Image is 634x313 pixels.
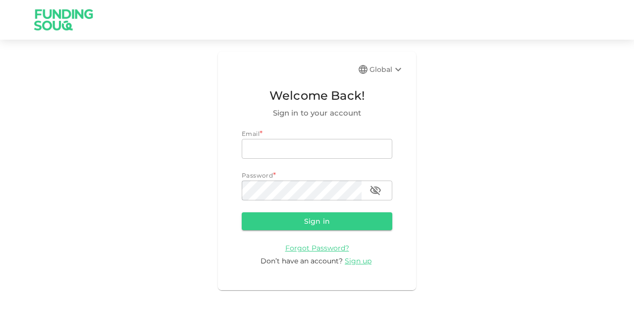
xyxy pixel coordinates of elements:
span: Welcome Back! [242,86,392,105]
input: email [242,139,392,159]
span: Email [242,130,260,137]
button: Sign in [242,212,392,230]
input: password [242,181,362,200]
div: Global [370,63,404,75]
span: Password [242,172,273,179]
span: Don’t have an account? [261,256,343,265]
span: Sign in to your account [242,107,392,119]
span: Sign up [345,256,371,265]
a: Forgot Password? [285,243,349,252]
